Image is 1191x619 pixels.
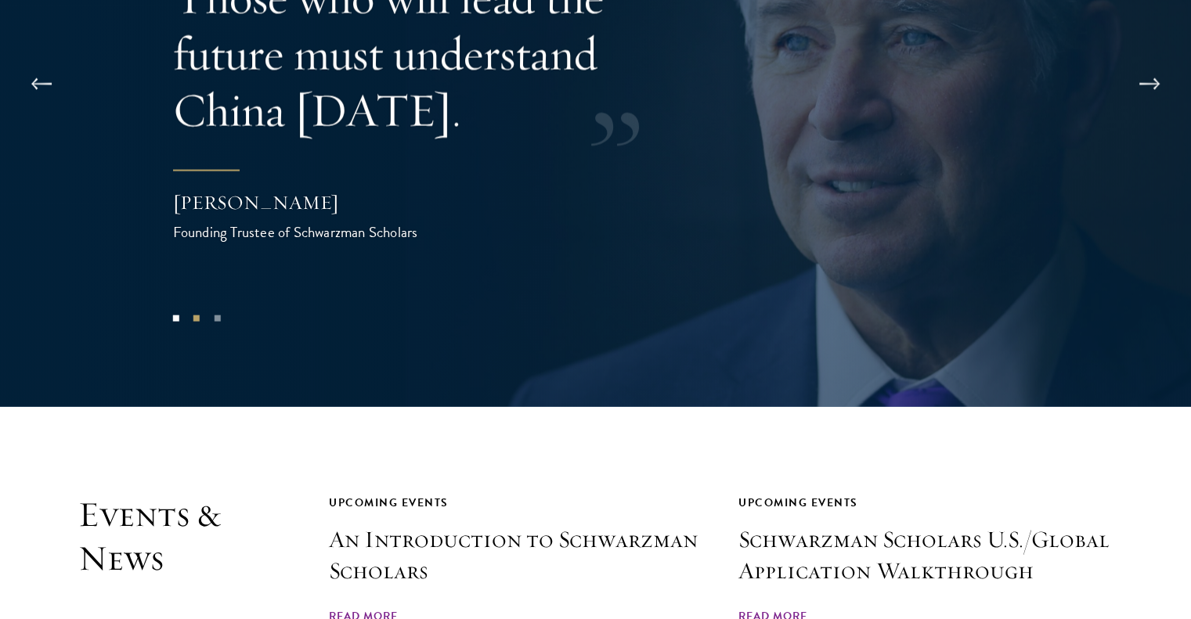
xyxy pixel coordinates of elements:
[329,524,703,587] h3: An Introduction to Schwarzman Scholars
[173,221,486,243] div: Founding Trustee of Schwarzman Scholars
[186,308,207,329] button: 2 of 3
[738,493,1113,513] div: Upcoming Events
[173,189,486,216] div: [PERSON_NAME]
[738,524,1113,587] h3: Schwarzman Scholars U.S./Global Application Walkthrough
[329,493,703,513] div: Upcoming Events
[165,308,186,329] button: 1 of 3
[207,308,227,329] button: 3 of 3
